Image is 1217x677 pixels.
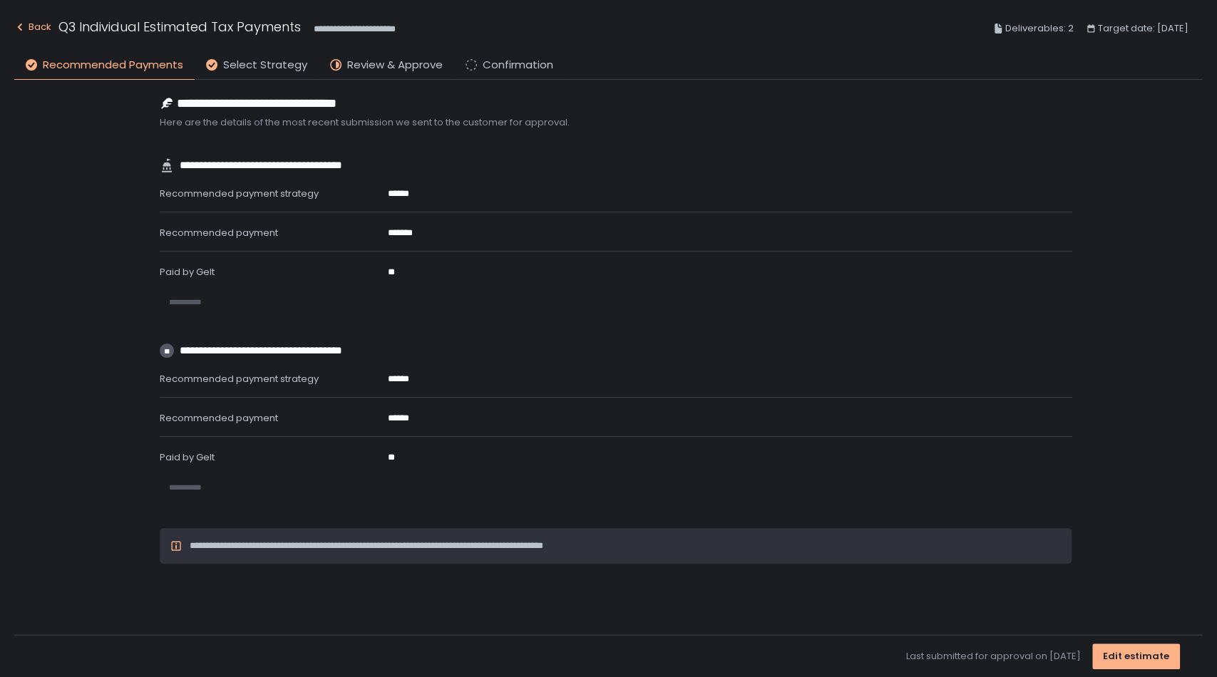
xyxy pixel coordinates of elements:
div: Back [14,19,51,36]
span: Recommended payment strategy [160,372,319,386]
h1: Q3 Individual Estimated Tax Payments [58,17,301,36]
span: Paid by Gelt [160,265,215,279]
span: Target date: [DATE] [1098,20,1188,37]
span: Here are the details of the most recent submission we sent to the customer for approval. [160,116,1072,129]
span: Last submitted for approval on [DATE] [906,650,1081,663]
span: Review & Approve [347,57,443,73]
span: Recommended Payments [43,57,183,73]
span: Recommended payment [160,226,278,239]
span: Recommended payment strategy [160,187,319,200]
button: Edit estimate [1092,644,1180,669]
span: Paid by Gelt [160,450,215,464]
span: Confirmation [483,57,553,73]
span: Deliverables: 2 [1005,20,1074,37]
span: Recommended payment [160,411,278,425]
button: Back [14,17,51,41]
span: Select Strategy [223,57,307,73]
div: Edit estimate [1103,650,1169,663]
